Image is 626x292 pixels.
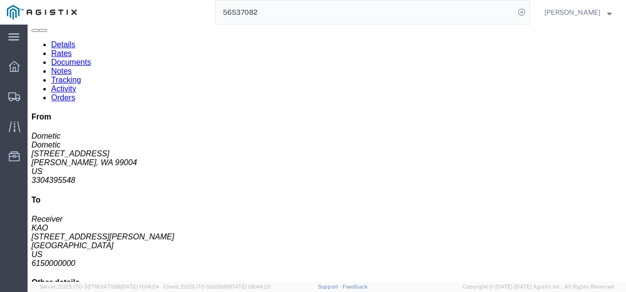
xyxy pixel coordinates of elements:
[229,284,271,290] span: [DATE] 08:44:20
[343,284,368,290] a: Feedback
[121,284,159,290] span: [DATE] 11:04:24
[39,284,159,290] span: Server: 2025.17.0-327f6347098
[28,25,626,282] iframe: FS Legacy Container
[463,283,614,291] span: Copyright © [DATE]-[DATE] Agistix Inc., All Rights Reserved
[7,5,77,20] img: logo
[163,284,271,290] span: Client: 2025.17.0-5dd568f
[544,7,600,18] span: Nathan Seeley
[544,6,612,18] button: [PERSON_NAME]
[318,284,343,290] a: Support
[216,0,515,24] input: Search for shipment number, reference number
